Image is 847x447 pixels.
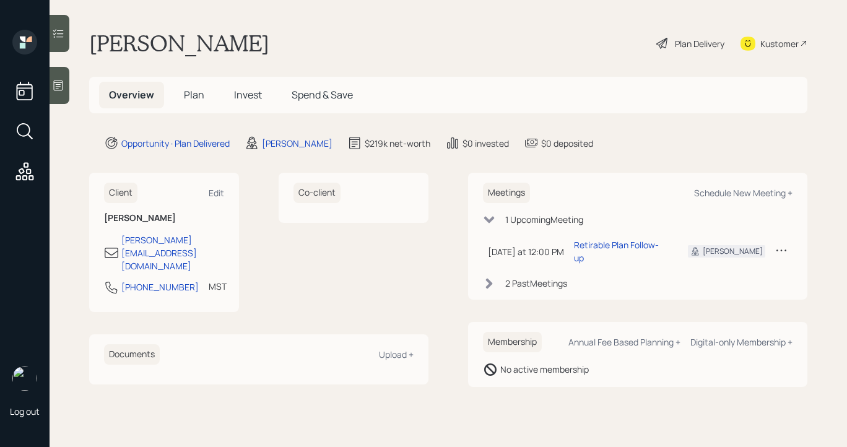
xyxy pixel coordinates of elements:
div: Kustomer [760,37,799,50]
div: Upload + [379,349,414,360]
div: Opportunity · Plan Delivered [121,137,230,150]
span: Plan [184,88,204,102]
div: $219k net-worth [365,137,430,150]
div: MST [209,280,227,293]
div: $0 invested [463,137,509,150]
div: Annual Fee Based Planning + [568,336,680,348]
img: aleksandra-headshot.png [12,366,37,391]
h6: Meetings [483,183,530,203]
span: Spend & Save [292,88,353,102]
div: No active membership [500,363,589,376]
div: Log out [10,406,40,417]
h6: Documents [104,344,160,365]
div: 1 Upcoming Meeting [505,213,583,226]
div: Digital-only Membership + [690,336,793,348]
span: Overview [109,88,154,102]
div: [PERSON_NAME] [703,246,763,257]
div: Schedule New Meeting + [694,187,793,199]
div: [PERSON_NAME] [262,137,332,150]
div: Edit [209,187,224,199]
div: [PHONE_NUMBER] [121,280,199,293]
div: Retirable Plan Follow-up [574,238,668,264]
h6: Client [104,183,137,203]
span: Invest [234,88,262,102]
h1: [PERSON_NAME] [89,30,269,57]
h6: [PERSON_NAME] [104,213,224,223]
div: [DATE] at 12:00 PM [488,245,564,258]
div: [PERSON_NAME][EMAIL_ADDRESS][DOMAIN_NAME] [121,233,224,272]
h6: Membership [483,332,542,352]
div: $0 deposited [541,137,593,150]
h6: Co-client [293,183,341,203]
div: 2 Past Meeting s [505,277,567,290]
div: Plan Delivery [675,37,724,50]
